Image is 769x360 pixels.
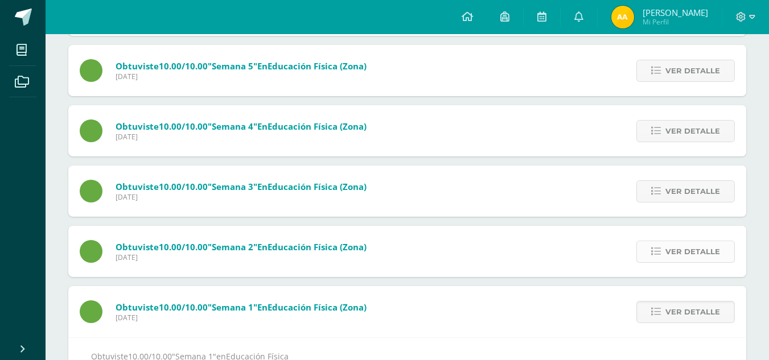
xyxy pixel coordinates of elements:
span: 10.00/10.00 [159,121,208,132]
span: "Semana 2" [208,241,257,253]
span: [DATE] [116,72,367,81]
span: Ver detalle [665,241,720,262]
span: Educación Física (Zona) [268,121,367,132]
span: [DATE] [116,132,367,142]
span: Educación Física (Zona) [268,60,367,72]
span: [PERSON_NAME] [643,7,708,18]
span: Mi Perfil [643,17,708,27]
span: Educación Física (Zona) [268,241,367,253]
span: 10.00/10.00 [159,241,208,253]
span: Obtuviste en [116,60,367,72]
span: Ver detalle [665,301,720,322]
span: [DATE] [116,192,367,202]
span: "Semana 5" [208,60,257,72]
span: Obtuviste en [116,121,367,132]
span: [DATE] [116,313,367,322]
span: Obtuviste en [116,181,367,192]
img: aa06b5c399baf92bf6a13e0bfb13f74e.png [611,6,634,28]
span: Educación Física (Zona) [268,181,367,192]
span: [DATE] [116,253,367,262]
span: "Semana 3" [208,181,257,192]
span: "Semana 1" [208,301,257,313]
span: Obtuviste en [116,241,367,253]
span: Ver detalle [665,181,720,202]
span: 10.00/10.00 [159,301,208,313]
span: Ver detalle [665,121,720,142]
span: 10.00/10.00 [159,181,208,192]
span: Ver detalle [665,60,720,81]
span: Educación Física (Zona) [268,301,367,313]
span: 10.00/10.00 [159,60,208,72]
span: Obtuviste en [116,301,367,313]
span: "Semana 4" [208,121,257,132]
